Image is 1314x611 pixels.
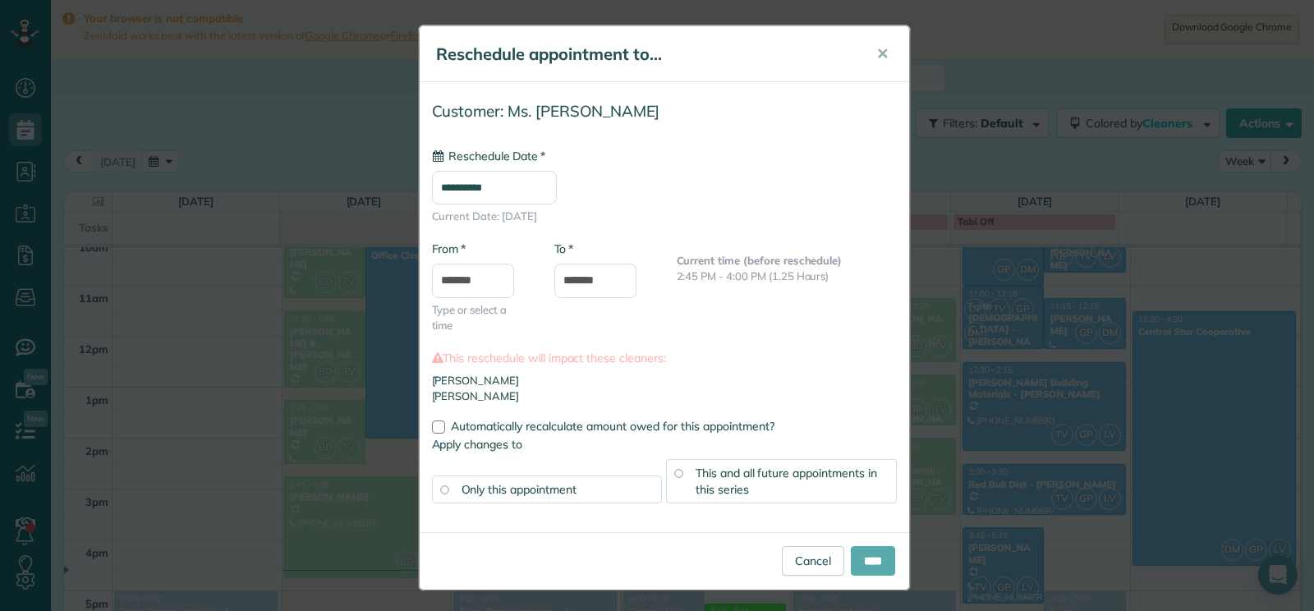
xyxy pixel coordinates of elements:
label: Apply changes to [432,436,897,453]
h5: Reschedule appointment to... [436,43,853,66]
label: This reschedule will impact these cleaners: [432,350,897,366]
input: Only this appointment [440,485,448,494]
span: This and all future appointments in this series [696,466,877,497]
span: Automatically recalculate amount owed for this appointment? [451,419,774,434]
a: Cancel [782,546,844,576]
span: Current Date: [DATE] [432,209,897,224]
li: [PERSON_NAME] [432,373,897,388]
label: Reschedule Date [432,148,545,164]
label: From [432,241,466,257]
li: [PERSON_NAME] [432,388,897,404]
input: This and all future appointments in this series [674,469,682,477]
p: 2:45 PM - 4:00 PM (1.25 Hours) [677,269,897,284]
b: Current time (before reschedule) [677,254,843,267]
span: Type or select a time [432,302,530,333]
h4: Customer: Ms. [PERSON_NAME] [432,103,897,120]
span: ✕ [876,44,889,63]
span: Only this appointment [462,482,577,497]
label: To [554,241,573,257]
